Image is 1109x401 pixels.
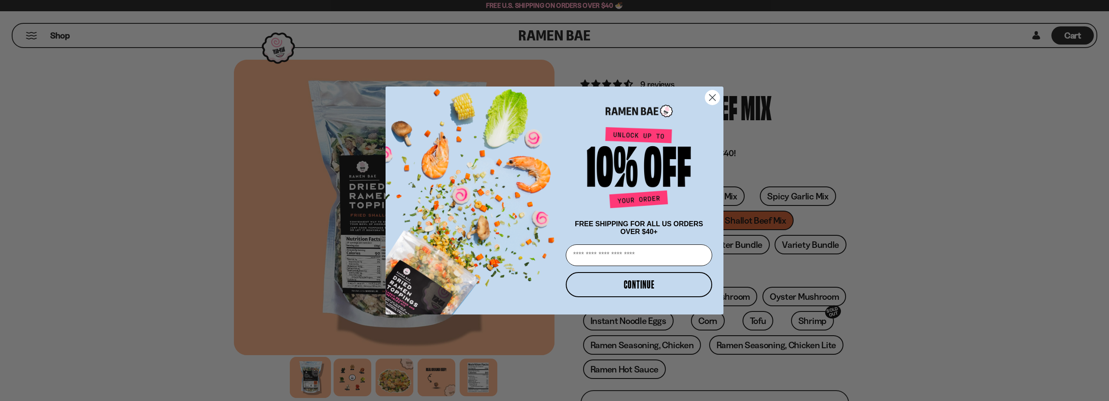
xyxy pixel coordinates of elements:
img: Ramen Bae Logo [606,104,673,118]
button: Close dialog [705,90,720,105]
img: ce7035ce-2e49-461c-ae4b-8ade7372f32c.png [386,79,562,314]
span: FREE SHIPPING FOR ALL US ORDERS OVER $40+ [575,220,703,235]
button: CONTINUE [566,272,712,297]
img: Unlock up to 10% off [585,127,693,212]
